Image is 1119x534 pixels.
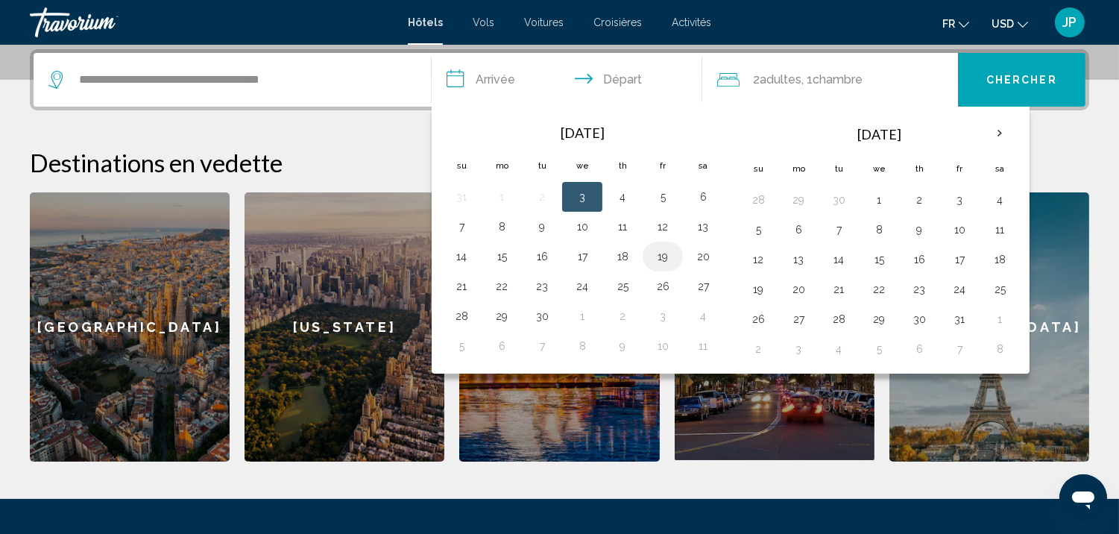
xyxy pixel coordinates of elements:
[691,276,715,297] button: Day 27
[570,186,594,207] button: Day 3
[691,216,715,237] button: Day 13
[570,216,594,237] button: Day 10
[691,306,715,327] button: Day 4
[1050,7,1089,38] button: User Menu
[524,16,564,28] a: Voitures
[948,189,971,210] button: Day 3
[948,339,971,359] button: Day 7
[948,219,971,240] button: Day 10
[530,216,554,237] button: Day 9
[450,186,473,207] button: Day 31
[948,249,971,270] button: Day 17
[958,53,1085,107] button: Chercher
[651,276,675,297] button: Day 26
[691,246,715,267] button: Day 20
[611,186,634,207] button: Day 4
[651,186,675,207] button: Day 5
[988,189,1012,210] button: Day 4
[867,309,891,330] button: Day 29
[827,249,851,270] button: Day 14
[490,276,514,297] button: Day 22
[30,148,1089,178] h2: Destinations en vedette
[948,279,971,300] button: Day 24
[787,309,810,330] button: Day 27
[450,276,473,297] button: Day 21
[473,16,494,28] a: Vols
[408,16,443,28] a: Hôtels
[787,249,810,270] button: Day 13
[611,276,634,297] button: Day 25
[432,53,702,107] button: Check in and out dates
[672,16,711,28] a: Activités
[867,249,891,270] button: Day 15
[988,279,1012,300] button: Day 25
[992,13,1028,34] button: Change currency
[570,306,594,327] button: Day 1
[801,69,863,90] span: , 1
[651,336,675,356] button: Day 10
[702,53,958,107] button: Travelers: 2 adults, 0 children
[988,249,1012,270] button: Day 18
[611,336,634,356] button: Day 9
[490,336,514,356] button: Day 6
[1059,474,1107,522] iframe: Bouton de lancement de la fenêtre de messagerie
[530,246,554,267] button: Day 16
[867,219,891,240] button: Day 8
[245,192,444,462] a: [US_STATE]
[490,216,514,237] button: Day 8
[611,216,634,237] button: Day 11
[907,309,931,330] button: Day 30
[787,219,810,240] button: Day 6
[827,219,851,240] button: Day 7
[988,339,1012,359] button: Day 8
[570,336,594,356] button: Day 8
[34,53,1085,107] div: Search widget
[787,189,810,210] button: Day 29
[907,339,931,359] button: Day 6
[530,306,554,327] button: Day 30
[530,336,554,356] button: Day 7
[746,249,770,270] button: Day 12
[813,72,863,87] span: Chambre
[827,279,851,300] button: Day 21
[691,336,715,356] button: Day 11
[450,216,473,237] button: Day 7
[450,246,473,267] button: Day 14
[570,246,594,267] button: Day 17
[787,279,810,300] button: Day 20
[30,7,393,37] a: Travorium
[746,219,770,240] button: Day 5
[691,186,715,207] button: Day 6
[530,186,554,207] button: Day 2
[948,309,971,330] button: Day 31
[651,246,675,267] button: Day 19
[450,336,473,356] button: Day 5
[651,216,675,237] button: Day 12
[787,339,810,359] button: Day 3
[1063,15,1077,30] span: JP
[611,306,634,327] button: Day 2
[753,69,801,90] span: 2
[907,279,931,300] button: Day 23
[907,249,931,270] button: Day 16
[746,339,770,359] button: Day 2
[827,309,851,330] button: Day 28
[867,189,891,210] button: Day 1
[867,339,891,359] button: Day 5
[980,116,1020,151] button: Next month
[490,186,514,207] button: Day 1
[490,306,514,327] button: Day 29
[942,13,969,34] button: Change language
[530,276,554,297] button: Day 23
[30,192,230,462] a: [GEOGRAPHIC_DATA]
[651,306,675,327] button: Day 3
[611,246,634,267] button: Day 18
[760,72,801,87] span: Adultes
[827,189,851,210] button: Day 30
[593,16,642,28] a: Croisières
[746,189,770,210] button: Day 28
